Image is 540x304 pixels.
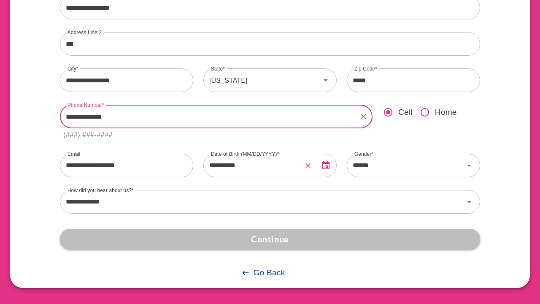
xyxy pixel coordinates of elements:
[63,130,113,141] div: (###) ###-####
[464,160,474,171] svg: Icon
[253,268,285,277] u: Go Back
[321,75,331,85] svg: Icon
[67,231,473,247] span: Continue
[398,106,413,119] span: Cell
[435,106,457,119] span: Home
[203,68,321,92] div: [US_STATE]
[316,155,336,176] button: Open Date Picker
[302,160,313,171] button: Clear
[60,229,480,249] button: Continue
[464,197,474,207] svg: Icon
